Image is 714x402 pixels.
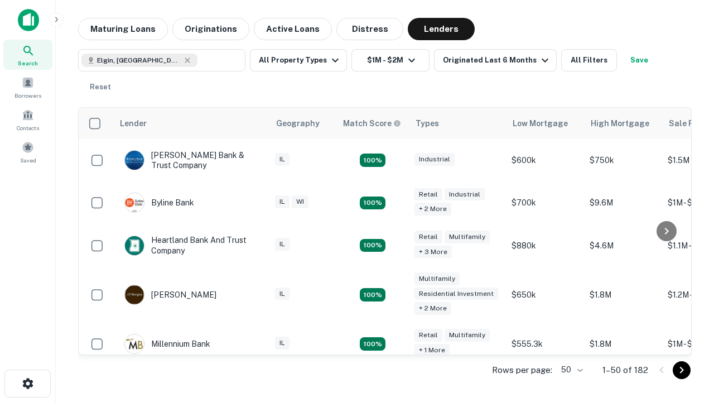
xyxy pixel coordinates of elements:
td: $700k [506,181,584,224]
div: Millennium Bank [124,334,210,354]
img: picture [125,334,144,353]
a: Borrowers [3,72,52,102]
div: + 2 more [414,302,451,315]
iframe: Chat Widget [658,313,714,366]
th: High Mortgage [584,108,662,139]
button: Originated Last 6 Months [434,49,557,71]
span: Contacts [17,123,39,132]
div: Lender [120,117,147,130]
button: Go to next page [673,361,691,379]
td: $600k [506,139,584,181]
th: Capitalize uses an advanced AI algorithm to match your search with the best lender. The match sco... [336,108,409,139]
button: Reset [83,76,118,98]
p: Rows per page: [492,363,552,377]
div: Heartland Bank And Trust Company [124,235,258,255]
a: Contacts [3,104,52,135]
img: picture [125,236,144,255]
div: Matching Properties: 25, hasApolloMatch: undefined [360,288,385,301]
th: Lender [113,108,269,139]
div: WI [292,195,308,208]
div: Multifamily [414,272,460,285]
th: Low Mortgage [506,108,584,139]
td: $9.6M [584,181,662,224]
img: picture [125,151,144,170]
div: + 1 more [414,344,450,357]
div: IL [275,337,290,350]
div: Multifamily [445,231,490,243]
td: $750k [584,139,662,181]
th: Geography [269,108,336,139]
div: Residential Investment [414,288,498,300]
div: Originated Last 6 Months [443,54,552,67]
div: Matching Properties: 19, hasApolloMatch: undefined [360,197,385,210]
div: Capitalize uses an advanced AI algorithm to match your search with the best lender. The match sco... [343,117,401,130]
div: IL [275,195,290,208]
img: picture [125,285,144,304]
td: $650k [506,267,584,323]
div: Matching Properties: 28, hasApolloMatch: undefined [360,154,385,167]
span: Elgin, [GEOGRAPHIC_DATA], [GEOGRAPHIC_DATA] [97,55,181,65]
span: Search [18,59,38,68]
td: $1.8M [584,267,662,323]
span: Borrowers [15,91,41,100]
a: Saved [3,137,52,167]
div: [PERSON_NAME] [124,285,216,305]
div: [PERSON_NAME] Bank & Trust Company [124,150,258,170]
div: Matching Properties: 19, hasApolloMatch: undefined [360,239,385,252]
div: Industrial [445,188,485,201]
div: Geography [276,117,320,130]
p: 1–50 of 182 [602,363,648,377]
div: Byline Bank [124,193,194,213]
div: Matching Properties: 16, hasApolloMatch: undefined [360,337,385,351]
div: 50 [557,362,585,378]
div: IL [275,153,290,166]
td: $4.6M [584,224,662,266]
th: Types [409,108,506,139]
div: + 2 more [414,203,451,216]
img: capitalize-icon.png [18,9,39,31]
button: Save your search to get updates of matches that match your search criteria. [621,49,657,71]
div: Retail [414,329,442,342]
div: Retail [414,231,442,243]
button: Lenders [408,18,475,40]
span: Saved [20,156,36,165]
div: IL [275,288,290,300]
button: Distress [336,18,403,40]
h6: Match Score [343,117,399,130]
button: Maturing Loans [78,18,168,40]
div: High Mortgage [591,117,649,130]
td: $555.3k [506,323,584,365]
img: picture [125,193,144,212]
button: $1M - $2M [351,49,430,71]
button: All Filters [561,49,617,71]
a: Search [3,40,52,70]
div: Multifamily [445,329,490,342]
div: Types [416,117,439,130]
div: Industrial [414,153,455,166]
td: $880k [506,224,584,266]
div: Low Mortgage [513,117,568,130]
div: IL [275,238,290,251]
div: Retail [414,188,442,201]
button: Active Loans [254,18,332,40]
button: All Property Types [250,49,347,71]
td: $1.8M [584,323,662,365]
button: Originations [172,18,249,40]
div: + 3 more [414,246,452,259]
